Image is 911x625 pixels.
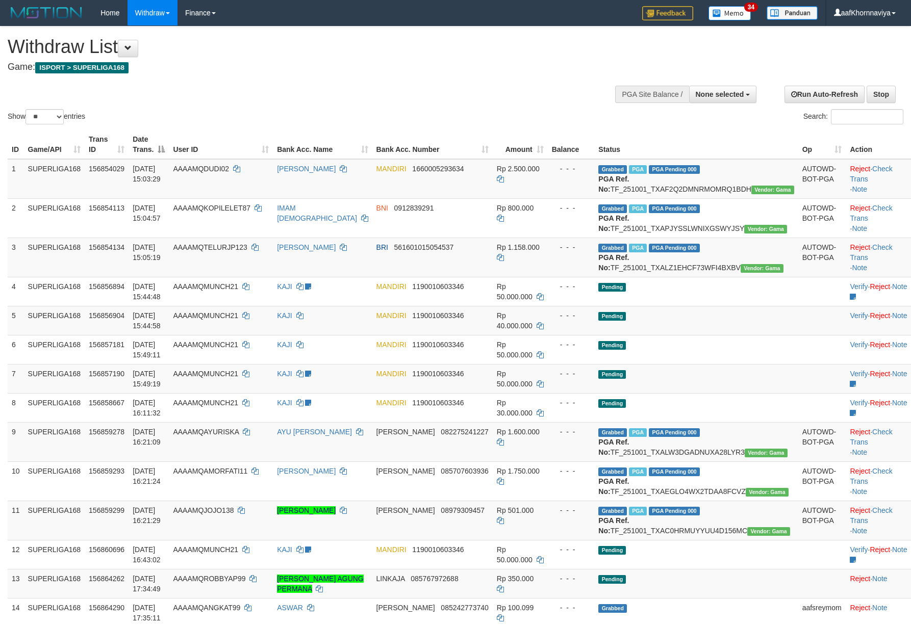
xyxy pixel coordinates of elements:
div: - - - [552,574,591,584]
a: Check Trans [850,506,892,525]
a: Note [852,264,867,272]
span: Grabbed [598,204,627,213]
span: PGA Pending [649,204,700,213]
b: PGA Ref. No: [598,516,629,535]
a: Check Trans [850,467,892,485]
span: Grabbed [598,244,627,252]
a: Note [892,370,907,378]
td: TF_251001_TXAPJYSSLWNIXGSWYJSY [594,198,798,238]
div: - - - [552,164,591,174]
a: Reject [850,604,870,612]
span: LINKAJA [376,575,405,583]
a: [PERSON_NAME] [277,243,336,251]
td: 4 [8,277,24,306]
a: Reject [850,467,870,475]
a: Note [892,311,907,320]
span: AAAAMQMUNCH21 [173,311,238,320]
label: Search: [803,109,903,124]
a: [PERSON_NAME] AGUNG PERMANA [277,575,364,593]
span: Rp 30.000.000 [497,399,533,417]
span: [DATE] 15:49:11 [133,341,161,359]
span: [DATE] 16:43:02 [133,545,161,564]
span: Copy 1190010603346 to clipboard [412,341,464,349]
span: MANDIRI [376,165,407,173]
td: SUPERLIGA168 [24,393,85,422]
span: PGA Pending [649,428,700,437]
input: Search: [831,109,903,124]
span: Pending [598,312,626,321]
td: 1 [8,159,24,199]
a: Note [892,341,907,349]
span: Rp 50.000.000 [497,545,533,564]
a: Note [852,527,867,535]
td: SUPERLIGA168 [24,540,85,569]
a: Check Trans [850,204,892,222]
td: SUPERLIGA168 [24,306,85,335]
span: Rp 1.158.000 [497,243,540,251]
td: SUPERLIGA168 [24,335,85,364]
span: Grabbed [598,604,627,613]
span: [DATE] 17:34:49 [133,575,161,593]
span: [PERSON_NAME] [376,604,435,612]
td: SUPERLIGA168 [24,364,85,393]
td: 12 [8,540,24,569]
span: 156854029 [89,165,124,173]
span: Marked by aafheankoy [629,428,647,437]
td: SUPERLIGA168 [24,422,85,461]
a: Reject [850,575,870,583]
span: [DATE] 15:03:29 [133,165,161,183]
td: · · [846,159,911,199]
td: 8 [8,393,24,422]
span: AAAAMQROBBYAP99 [173,575,245,583]
a: Verify [850,341,868,349]
td: TF_251001_TXALW3DGADNUXA28LYR3 [594,422,798,461]
span: AAAAMQDUDI02 [173,165,229,173]
span: Pending [598,341,626,350]
th: Balance [548,130,595,159]
span: Copy 1660005293634 to clipboard [412,165,464,173]
a: Reject [850,243,870,251]
th: Bank Acc. Name: activate to sort column ascending [273,130,372,159]
td: 3 [8,238,24,277]
td: SUPERLIGA168 [24,238,85,277]
span: Copy 1190010603346 to clipboard [412,545,464,554]
div: - - - [552,310,591,321]
span: Copy 085707603936 to clipboard [441,467,488,475]
td: · · [846,335,911,364]
button: None selected [689,86,757,103]
div: - - - [552,340,591,350]
td: · · [846,393,911,422]
a: Note [872,575,888,583]
span: 156854134 [89,243,124,251]
span: [PERSON_NAME] [376,506,435,514]
span: Marked by aafheankoy [629,507,647,515]
span: [DATE] 15:44:48 [133,282,161,301]
td: AUTOWD-BOT-PGA [798,159,846,199]
span: Rp 50.000.000 [497,282,533,301]
span: AAAAMQKOPILELET87 [173,204,250,212]
span: Vendor URL: https://trx31.1velocity.biz [751,186,794,194]
span: Grabbed [598,507,627,515]
a: Note [852,448,867,456]
td: TF_251001_TXALZ1EHCF73WFI4BXBV [594,238,798,277]
span: Rp 350.000 [497,575,534,583]
span: PGA Pending [649,467,700,476]
img: Button%20Memo.svg [708,6,751,20]
th: User ID: activate to sort column ascending [169,130,273,159]
span: [PERSON_NAME] [376,428,435,436]
td: · · [846,198,911,238]
span: Copy 085242773740 to clipboard [441,604,488,612]
span: AAAAMQTELURJP123 [173,243,247,251]
span: [DATE] 17:35:11 [133,604,161,622]
td: 2 [8,198,24,238]
span: Pending [598,283,626,292]
span: MANDIRI [376,341,407,349]
th: Game/API: activate to sort column ascending [24,130,85,159]
span: Copy 08979309457 to clipboard [441,506,485,514]
span: Rp 50.000.000 [497,370,533,388]
img: Feedback.jpg [642,6,693,20]
td: TF_251001_TXAF2Q2DMNRMOMRQ1BDH [594,159,798,199]
a: [PERSON_NAME] [277,467,336,475]
div: - - - [552,505,591,515]
span: Rp 50.000.000 [497,341,533,359]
